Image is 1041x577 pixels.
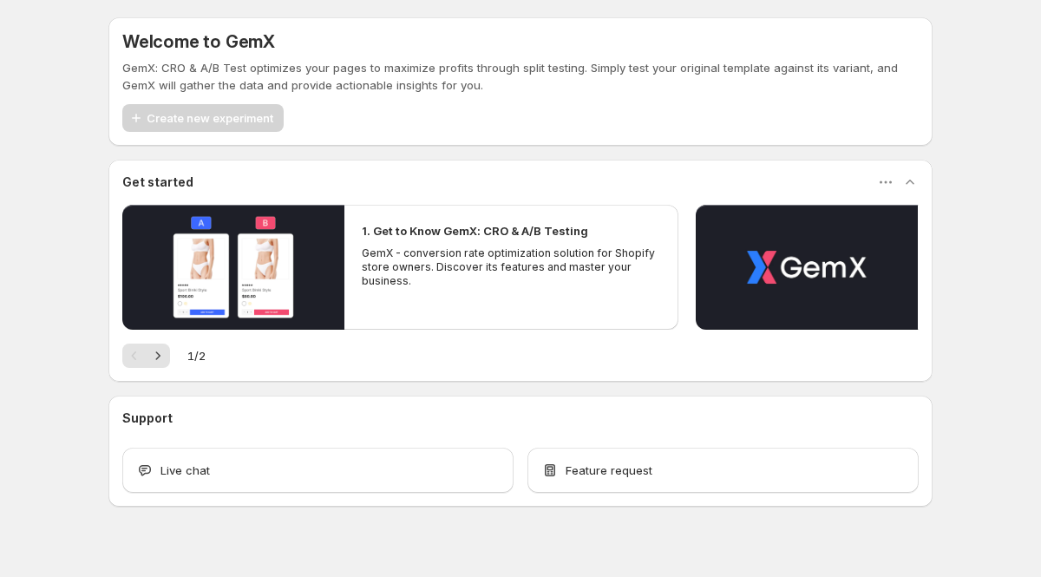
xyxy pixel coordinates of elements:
h3: Get started [122,174,193,191]
h2: 1. Get to Know GemX: CRO & A/B Testing [362,222,588,239]
button: Next [146,344,170,368]
h3: Support [122,410,173,427]
p: GemX - conversion rate optimization solution for Shopify store owners. Discover its features and ... [362,246,660,288]
h5: Welcome to GemX [122,31,275,52]
span: Live chat [160,462,210,479]
button: Play video [122,205,344,330]
button: Play video [696,205,918,330]
span: 1 / 2 [187,347,206,364]
p: GemX: CRO & A/B Test optimizes your pages to maximize profits through split testing. Simply test ... [122,59,919,94]
span: Feature request [566,462,652,479]
nav: Pagination [122,344,170,368]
